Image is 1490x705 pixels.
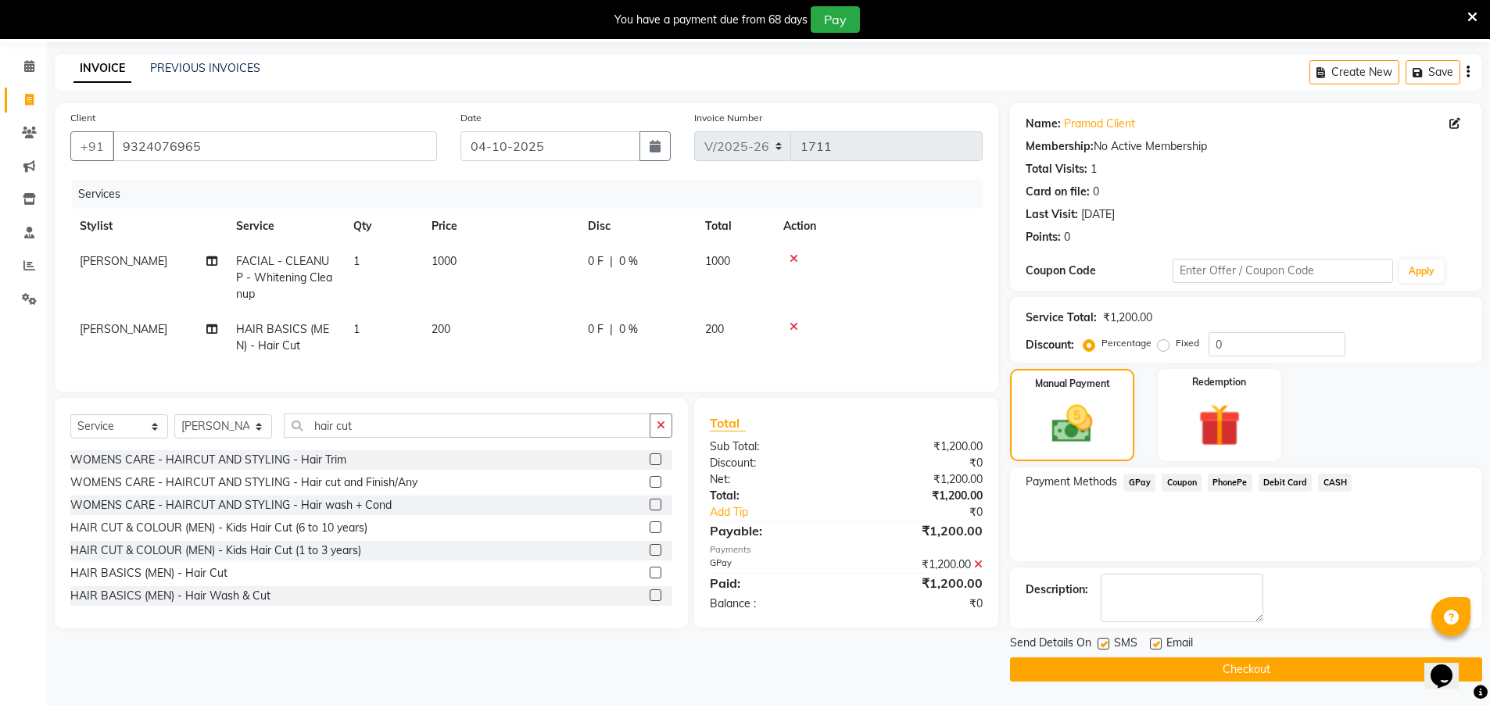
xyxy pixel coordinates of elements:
div: Payments [710,543,983,556]
div: Sub Total: [698,438,847,455]
div: [DATE] [1081,206,1115,223]
span: Send Details On [1010,635,1091,654]
div: No Active Membership [1026,138,1467,155]
button: Checkout [1010,657,1482,682]
div: Card on file: [1026,184,1090,200]
div: 0 [1064,229,1070,245]
div: Balance : [698,596,847,612]
div: Service Total: [1026,310,1097,326]
span: 0 F [588,321,604,338]
span: 200 [432,322,450,336]
div: Name: [1026,116,1061,132]
div: ₹1,200.00 [847,488,995,504]
div: ₹1,200.00 [847,556,995,573]
div: WOMENS CARE - HAIRCUT AND STYLING - Hair wash + Cond [70,497,392,514]
span: Total [710,415,746,431]
label: Fixed [1176,336,1199,350]
span: Coupon [1162,474,1202,492]
span: Email [1166,635,1193,654]
span: 1000 [432,254,457,268]
label: Percentage [1101,336,1152,350]
div: Points: [1026,229,1061,245]
th: Service [227,209,344,244]
span: CASH [1318,474,1352,492]
div: Discount: [698,455,847,471]
div: 0 [1093,184,1099,200]
div: ₹1,200.00 [1103,310,1152,326]
label: Invoice Number [694,111,762,125]
span: HAIR BASICS (MEN) - Hair Cut [236,322,329,352]
span: 1 [353,254,360,268]
div: Discount: [1026,337,1074,353]
div: Payable: [698,521,847,540]
div: ₹1,200.00 [847,471,995,488]
div: Paid: [698,574,847,592]
th: Price [422,209,578,244]
button: Create New [1309,60,1399,84]
span: | [610,321,613,338]
div: GPay [698,556,847,573]
div: Total: [698,488,847,504]
div: ₹1,200.00 [847,438,995,455]
span: 1 [353,322,360,336]
th: Stylist [70,209,227,244]
label: Date [460,111,482,125]
div: ₹0 [847,455,995,471]
input: Enter Offer / Coupon Code [1173,259,1393,283]
a: Pramod Client [1064,116,1135,132]
a: Add Tip [698,504,871,521]
span: [PERSON_NAME] [80,322,167,336]
span: SMS [1114,635,1137,654]
input: Search or Scan [284,413,650,438]
div: Coupon Code [1026,263,1173,279]
label: Redemption [1192,375,1246,389]
div: Services [72,180,994,209]
input: Search by Name/Mobile/Email/Code [113,131,437,161]
div: ₹1,200.00 [847,521,995,540]
span: 0 % [619,253,638,270]
span: 0 F [588,253,604,270]
span: | [610,253,613,270]
button: Pay [811,6,860,33]
img: _cash.svg [1039,400,1106,448]
span: PhonePe [1208,474,1252,492]
iframe: chat widget [1424,642,1474,689]
button: Save [1406,60,1460,84]
div: WOMENS CARE - HAIRCUT AND STYLING - Hair cut and Finish/Any [70,474,417,491]
span: [PERSON_NAME] [80,254,167,268]
a: PREVIOUS INVOICES [150,61,260,75]
th: Action [774,209,983,244]
div: Total Visits: [1026,161,1087,177]
span: FACIAL - CLEANUP - Whitening Cleanup [236,254,332,301]
th: Disc [578,209,696,244]
div: HAIR BASICS (MEN) - Hair Wash & Cut [70,588,270,604]
div: Last Visit: [1026,206,1078,223]
label: Client [70,111,95,125]
label: Manual Payment [1035,377,1110,391]
th: Qty [344,209,422,244]
button: Apply [1399,259,1444,283]
div: You have a payment due from 68 days [614,12,808,28]
span: 200 [705,322,724,336]
div: ₹1,200.00 [847,574,995,592]
div: HAIR BASICS (MEN) - Hair Cut [70,565,227,582]
div: Membership: [1026,138,1094,155]
span: Payment Methods [1026,474,1117,490]
span: 0 % [619,321,638,338]
div: 1 [1091,161,1097,177]
div: Net: [698,471,847,488]
div: ₹0 [847,596,995,612]
div: HAIR CUT & COLOUR (MEN) - Kids Hair Cut (6 to 10 years) [70,520,367,536]
span: GPay [1123,474,1155,492]
button: +91 [70,131,114,161]
span: 1000 [705,254,730,268]
th: Total [696,209,774,244]
div: Description: [1026,582,1088,598]
span: Debit Card [1259,474,1313,492]
a: INVOICE [73,55,131,83]
div: WOMENS CARE - HAIRCUT AND STYLING - Hair Trim [70,452,346,468]
img: _gift.svg [1185,399,1255,452]
div: ₹0 [871,504,994,521]
div: HAIR CUT & COLOUR (MEN) - Kids Hair Cut (1 to 3 years) [70,542,361,559]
